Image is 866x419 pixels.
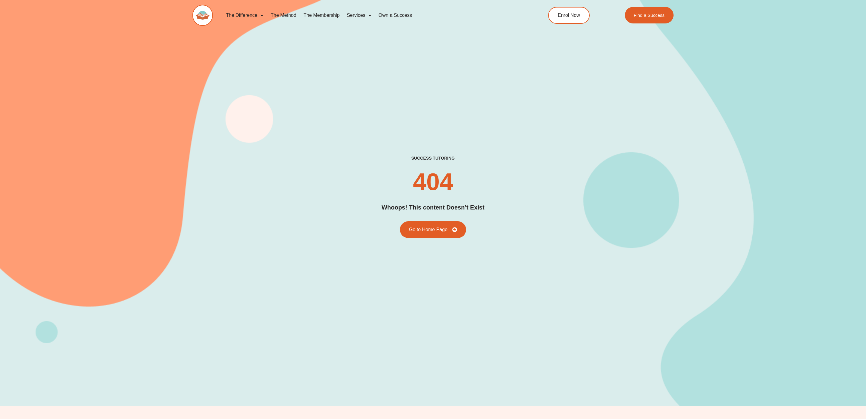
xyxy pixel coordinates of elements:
h2: 404 [413,170,453,194]
a: Enrol Now [548,7,590,24]
h2: success tutoring [411,155,455,161]
a: The Membership [300,8,343,22]
a: Go to Home Page [400,221,466,238]
a: The Method [267,8,300,22]
span: Find a Success [634,13,665,17]
h2: Whoops! This content Doesn’t Exist [382,203,484,212]
a: Services [343,8,375,22]
a: Find a Success [625,7,674,23]
a: The Difference [222,8,267,22]
a: Own a Success [375,8,416,22]
span: Enrol Now [558,13,580,18]
nav: Menu [222,8,521,22]
span: Go to Home Page [409,227,447,232]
